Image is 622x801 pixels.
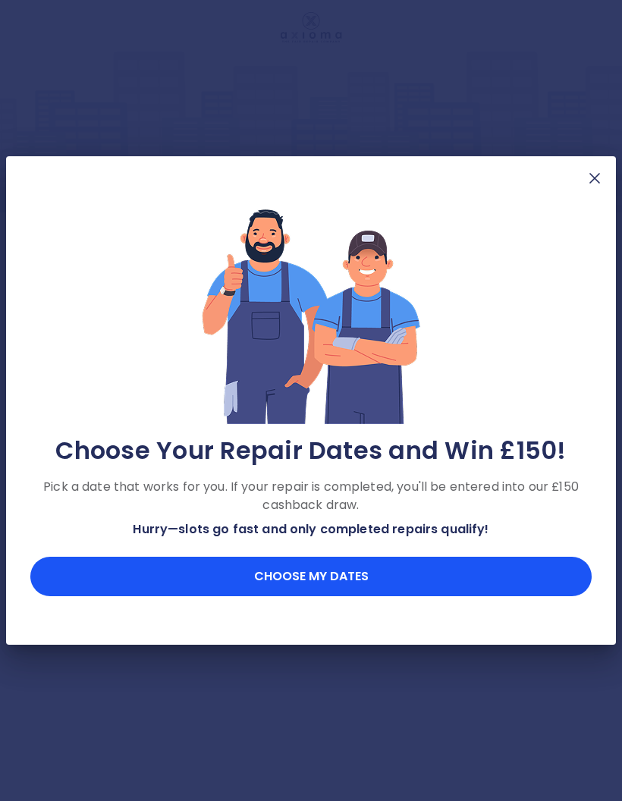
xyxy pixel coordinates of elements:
p: Pick a date that works for you. If your repair is completed, you'll be entered into our £150 cash... [30,478,592,514]
img: Lottery [201,205,421,426]
img: X Mark [586,169,604,187]
h2: Choose Your Repair Dates and Win £150! [30,435,592,466]
button: Choose my dates [30,557,592,596]
p: Hurry—slots go fast and only completed repairs qualify! [30,520,592,539]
